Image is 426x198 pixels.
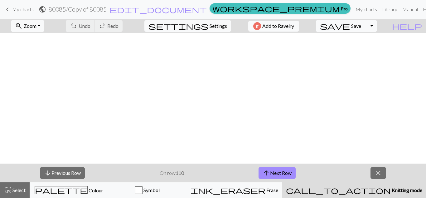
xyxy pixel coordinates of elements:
[351,23,361,29] span: Save
[320,22,350,30] span: save
[160,169,184,177] p: On row
[12,6,34,12] span: My charts
[191,186,265,195] span: ink_eraser
[212,4,340,13] span: workspace_premium
[262,22,294,30] span: Add to Ravelry
[391,187,422,193] span: Knitting mode
[248,21,299,32] button: Add to Ravelry
[44,169,51,177] span: arrow_downward
[259,167,296,179] button: Next Row
[400,3,420,16] a: Manual
[286,186,391,195] span: call_to_action
[392,22,422,30] span: help
[148,22,208,30] span: settings
[282,182,426,198] button: Knitting mode
[108,182,187,198] button: Symbol
[210,22,227,30] span: Settings
[30,182,108,198] button: Colour
[263,169,270,177] span: arrow_upward
[88,187,103,193] span: Colour
[4,186,12,195] span: highlight_alt
[11,20,44,32] button: Zoom
[4,4,34,15] a: My charts
[109,5,207,14] span: edit_document
[353,3,380,16] a: My charts
[176,170,184,176] strong: 110
[144,20,231,32] button: SettingsSettings
[49,6,107,13] h2: 80085 / Copy of 80085
[253,22,261,30] img: Ravelry
[186,182,282,198] button: Erase
[24,23,36,29] span: Zoom
[15,22,22,30] span: zoom_in
[4,5,11,14] span: keyboard_arrow_left
[148,22,208,30] i: Settings
[40,167,85,179] button: Previous Row
[39,5,46,14] span: public
[375,169,382,177] span: close
[265,187,278,193] span: Erase
[210,3,351,14] a: Pro
[316,20,365,32] button: Save
[12,187,26,193] span: Select
[143,187,160,193] span: Symbol
[380,3,400,16] a: Library
[35,186,87,195] span: palette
